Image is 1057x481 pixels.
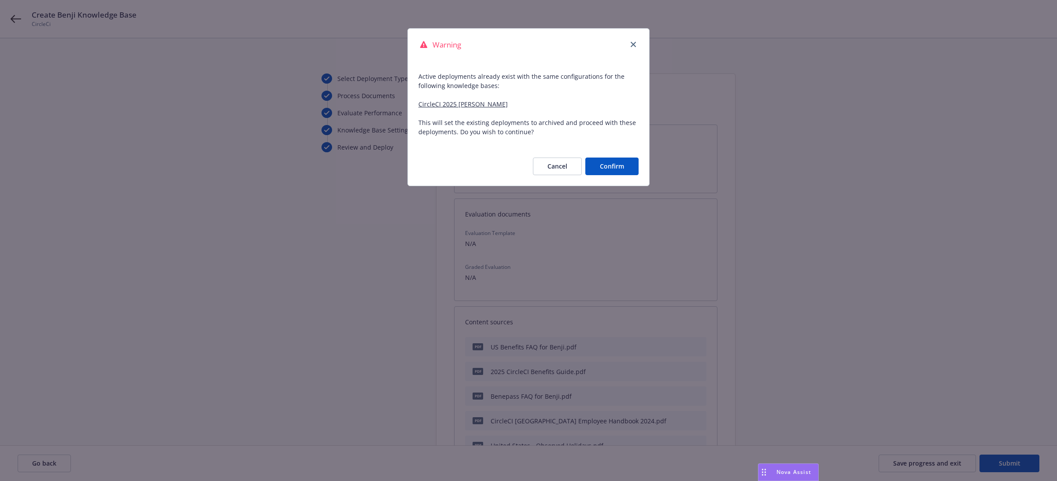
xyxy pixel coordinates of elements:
[628,39,639,50] a: close
[418,72,639,136] p: Active deployments already exist with the same configurations for the following knowledge bases: ...
[418,100,508,108] a: CircleCI 2025 [PERSON_NAME]
[432,39,461,51] span: Warning
[533,158,582,175] button: Cancel
[776,468,811,476] span: Nova Assist
[758,463,819,481] button: Nova Assist
[758,464,769,481] div: Drag to move
[585,158,639,175] button: Confirm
